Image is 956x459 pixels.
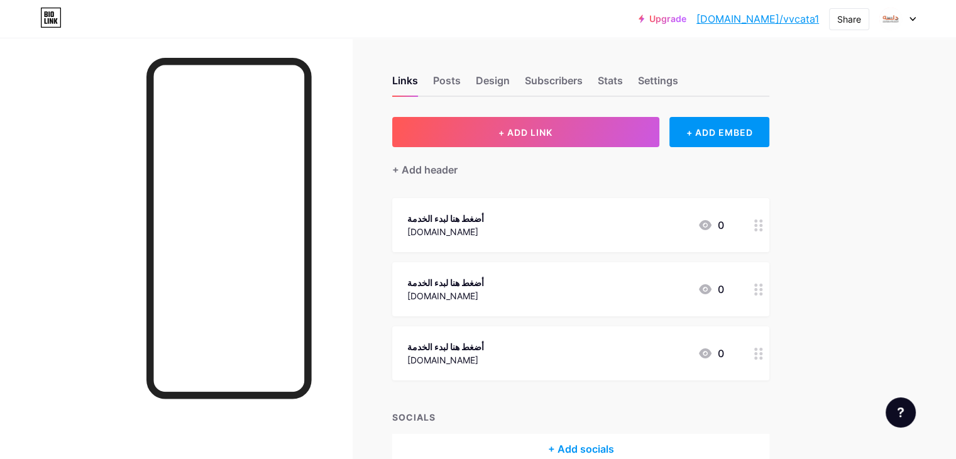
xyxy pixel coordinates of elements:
[407,289,484,302] div: [DOMAIN_NAME]
[392,117,659,147] button: + ADD LINK
[525,73,583,96] div: Subscribers
[392,162,458,177] div: + Add header
[407,225,484,238] div: [DOMAIN_NAME]
[407,276,484,289] div: أضغط هنا لبدء الخدمة
[598,73,623,96] div: Stats
[698,346,724,361] div: 0
[698,218,724,233] div: 0
[407,353,484,367] div: [DOMAIN_NAME]
[879,7,903,31] img: vvcata1
[392,73,418,96] div: Links
[498,127,552,138] span: + ADD LINK
[433,73,461,96] div: Posts
[698,282,724,297] div: 0
[407,340,484,353] div: أضغط هنا لبدء الخدمة
[407,212,484,225] div: أضغط هنا لبدء الخدمة
[476,73,510,96] div: Design
[638,73,678,96] div: Settings
[837,13,861,26] div: Share
[639,14,686,24] a: Upgrade
[669,117,769,147] div: + ADD EMBED
[696,11,819,26] a: [DOMAIN_NAME]/vvcata1
[392,411,769,424] div: SOCIALS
